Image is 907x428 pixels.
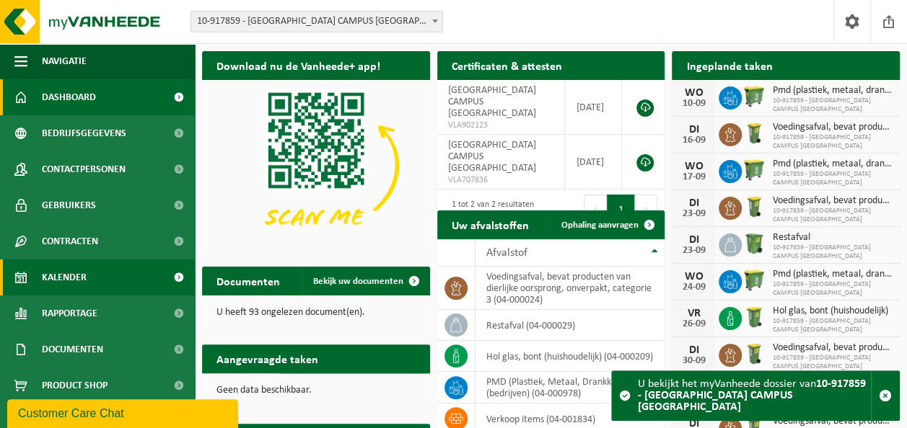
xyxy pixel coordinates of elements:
[679,356,708,366] div: 30-09
[7,396,241,428] iframe: chat widget
[679,234,708,246] div: DI
[202,267,294,295] h2: Documenten
[486,247,527,259] span: Afvalstof
[437,51,577,79] h2: Certificaten & attesten
[42,223,98,259] span: Contracten
[742,195,766,219] img: WB-0140-HPE-GN-50
[679,209,708,219] div: 23-09
[742,342,766,366] img: WB-0140-HPE-GN-50
[584,195,607,223] button: Previous
[679,282,708,293] div: 24-09
[565,80,622,135] td: [DATE]
[42,79,96,115] span: Dashboard
[42,367,108,404] span: Product Shop
[448,140,536,174] span: [GEOGRAPHIC_DATA] CAMPUS [GEOGRAPHIC_DATA]
[772,269,893,280] span: Pmd (plastiek, metaal, drankkartons) (bedrijven)
[191,12,442,32] span: 10-917859 - MIRAS CAMPUS OOSTKAMP - OOSTKAMP
[42,187,96,223] span: Gebruikers
[448,174,554,186] span: VLA707836
[772,244,893,261] span: 10-917859 - [GEOGRAPHIC_DATA] CAMPUS [GEOGRAPHIC_DATA]
[679,246,708,256] div: 23-09
[216,308,416,318] p: U heeft 93 ongelezen document(en).
[561,220,638,230] span: Ophaling aanvragen
[313,277,403,286] span: Bekijk uw documenten
[42,295,97,331] span: Rapportage
[42,115,126,151] span: Bedrijfsgegevens
[444,193,534,225] div: 1 tot 2 van 2 resultaten
[302,267,429,295] a: Bekijk uw documenten
[476,267,665,310] td: voedingsafval, bevat producten van dierlijke oorsprong, onverpakt, categorie 3 (04-000024)
[772,354,893,371] span: 10-917859 - [GEOGRAPHIC_DATA] CAMPUS [GEOGRAPHIC_DATA]
[679,124,708,135] div: DI
[42,259,87,295] span: Kalender
[448,85,536,119] span: [GEOGRAPHIC_DATA] CAMPUS [GEOGRAPHIC_DATA]
[202,344,333,373] h2: Aangevraagde taken
[679,319,708,329] div: 26-09
[190,11,443,32] span: 10-917859 - MIRAS CAMPUS OOSTKAMP - OOSTKAMP
[742,268,766,293] img: WB-0770-HPE-GN-50
[679,87,708,99] div: WO
[448,120,554,131] span: VLA902123
[202,51,395,79] h2: Download nu de Vanheede+ app!
[42,151,126,187] span: Contactpersonen
[216,385,416,396] p: Geen data beschikbaar.
[679,161,708,172] div: WO
[772,342,893,354] span: Voedingsafval, bevat producten van dierlijke oorsprong, onverpakt, categorie 3
[742,305,766,329] img: WB-0240-HPE-GN-50
[772,159,893,170] span: Pmd (plastiek, metaal, drankkartons) (bedrijven)
[42,331,103,367] span: Documenten
[437,210,543,238] h2: Uw afvalstoffen
[772,170,893,187] span: 10-917859 - [GEOGRAPHIC_DATA] CAMPUS [GEOGRAPHIC_DATA]
[607,195,635,223] button: 1
[742,158,766,182] img: WB-0770-HPE-GN-50
[772,97,893,114] span: 10-917859 - [GEOGRAPHIC_DATA] CAMPUS [GEOGRAPHIC_DATA]
[679,308,708,319] div: VR
[476,372,665,404] td: PMD (Plastiek, Metaal, Drankkartons) (bedrijven) (04-000978)
[476,341,665,372] td: hol glas, bont (huishoudelijk) (04-000209)
[772,85,893,97] span: Pmd (plastiek, metaal, drankkartons) (bedrijven)
[476,310,665,341] td: restafval (04-000029)
[772,207,893,224] span: 10-917859 - [GEOGRAPHIC_DATA] CAMPUS [GEOGRAPHIC_DATA]
[772,232,893,244] span: Restafval
[679,99,708,109] div: 10-09
[772,317,893,334] span: 10-917859 - [GEOGRAPHIC_DATA] CAMPUS [GEOGRAPHIC_DATA]
[679,271,708,282] div: WO
[772,122,893,133] span: Voedingsafval, bevat producten van dierlijke oorsprong, onverpakt, categorie 3
[772,133,893,151] span: 10-917859 - [GEOGRAPHIC_DATA] CAMPUS [GEOGRAPHIC_DATA]
[772,306,893,317] span: Hol glas, bont (huishoudelijk)
[549,210,663,239] a: Ophaling aanvragen
[772,195,893,207] span: Voedingsafval, bevat producten van dierlijke oorsprong, onverpakt, categorie 3
[679,197,708,209] div: DI
[635,195,657,223] button: Next
[565,135,622,190] td: [DATE]
[742,121,766,146] img: WB-0140-HPE-GN-50
[742,84,766,109] img: WB-0770-HPE-GN-50
[638,371,871,420] div: U bekijkt het myVanheede dossier van
[772,280,893,298] span: 10-917859 - [GEOGRAPHIC_DATA] CAMPUS [GEOGRAPHIC_DATA]
[42,43,87,79] span: Navigatie
[679,344,708,356] div: DI
[679,135,708,146] div: 16-09
[742,231,766,256] img: WB-0370-HPE-GN-50
[202,80,430,251] img: Download de VHEPlus App
[679,172,708,182] div: 17-09
[638,378,866,413] strong: 10-917859 - [GEOGRAPHIC_DATA] CAMPUS [GEOGRAPHIC_DATA]
[672,51,786,79] h2: Ingeplande taken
